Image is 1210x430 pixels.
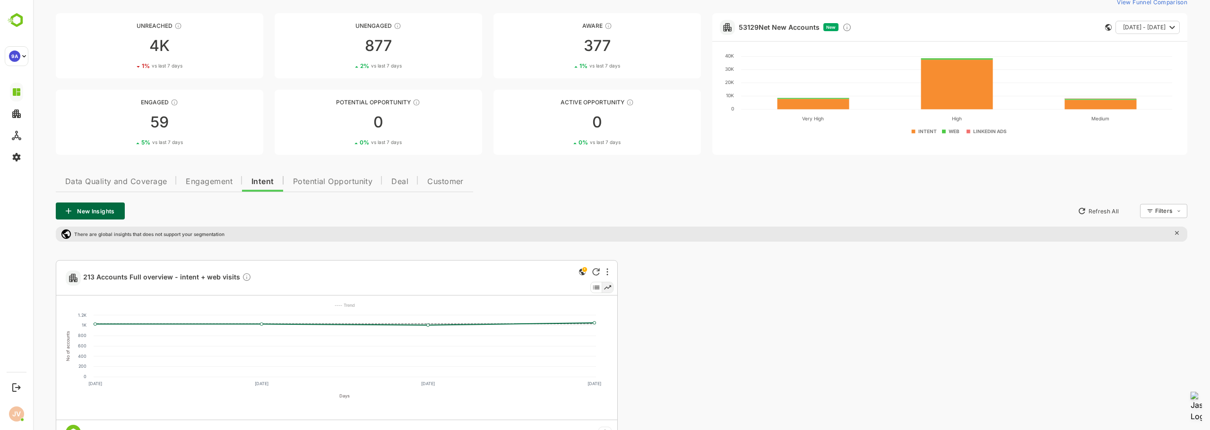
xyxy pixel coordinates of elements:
a: AwareThese accounts have just entered the buying cycle and need further nurturing3771%vs last 7 days [460,13,668,78]
a: UnengagedThese accounts have not shown enough engagement and need nurturing8772%vs last 7 days [242,13,449,78]
div: 377 [460,38,668,53]
text: No of accounts [32,331,37,361]
div: Engaged [23,99,230,106]
div: Filters [1121,202,1154,219]
text: High [919,116,929,122]
text: 0 [698,106,701,111]
div: These accounts have open opportunities which might be at any of the Sales Stages [593,99,601,106]
span: New [793,25,803,30]
div: Refresh [559,268,567,276]
a: EngagedThese accounts are warm, further nurturing would qualify them to MQAs595%vs last 7 days [23,90,230,155]
span: Engagement [153,178,199,185]
text: 1K [49,322,53,328]
div: These accounts have just entered the buying cycle and need further nurturing [571,22,579,30]
div: 0 % [327,139,369,146]
div: Unengaged [242,22,449,29]
div: 0 [460,115,668,130]
div: Unreached [23,22,230,29]
div: Description not present [209,272,218,283]
div: 1 % [546,62,587,69]
text: Very High [769,116,791,122]
text: ---- Trend [302,303,322,308]
div: This is a global insight. Segment selection is not applicable for this view [544,266,555,279]
button: [DATE] - [DATE] [1082,21,1147,34]
span: Potential Opportunity [260,178,340,185]
div: 2 % [327,62,369,69]
div: These accounts are warm, further nurturing would qualify them to MQAs [138,99,145,106]
div: 1 % [109,62,149,69]
div: These accounts have not been engaged with for a defined time period [141,22,149,30]
text: 20K [692,79,701,85]
div: Potential Opportunity [242,99,449,106]
span: vs last 7 days [338,139,369,146]
div: 4K [23,38,230,53]
text: [DATE] [55,381,69,386]
div: These accounts have not shown enough engagement and need nurturing [361,22,368,30]
span: 213 Accounts Full overview - intent + web visits [50,272,218,283]
text: 800 [45,333,53,338]
div: 877 [242,38,449,53]
text: 200 [45,363,53,369]
a: 53129Net New Accounts [706,23,786,31]
text: 1.2K [45,312,53,318]
text: [DATE] [388,381,402,386]
text: [DATE] [222,381,235,386]
span: vs last 7 days [119,62,149,69]
text: Medium [1058,116,1076,121]
span: vs last 7 days [119,139,150,146]
img: BambooboxLogoMark.f1c84d78b4c51b1a7b5f700c9845e183.svg [5,11,29,29]
p: There are global insights that does not support your segmentation [41,231,191,237]
div: 0 % [545,139,588,146]
span: Customer [394,178,431,185]
button: New Insights [23,202,92,219]
text: Days [306,393,317,398]
div: Filters [1122,207,1139,214]
text: 30K [692,66,701,72]
text: 400 [45,354,53,359]
span: Deal [358,178,375,185]
button: Logout [10,381,23,394]
span: vs last 7 days [556,62,587,69]
text: WEB [916,128,927,134]
span: vs last 7 days [557,139,588,146]
div: Discover new ICP-fit accounts showing engagement — via intent surges, anonymous website visits, L... [809,23,819,32]
text: LINKEDIN ADS [940,128,974,134]
text: 10K [693,93,701,98]
span: Data Quality and Coverage [32,178,134,185]
div: 5 % [108,139,150,146]
span: Intent [218,178,241,185]
div: Active Opportunity [460,99,668,106]
div: 0 [242,115,449,130]
a: Potential OpportunityThese accounts are MQAs and can be passed on to Inside Sales00%vs last 7 days [242,90,449,155]
div: 59 [23,115,230,130]
div: More [573,268,575,276]
text: [DATE] [554,381,568,386]
a: 213 Accounts Full overview - intent + web visitsDescription not present [50,272,222,283]
div: This card does not support filter and segments [1072,24,1079,31]
a: UnreachedThese accounts have not been engaged with for a defined time period4K1%vs last 7 days [23,13,230,78]
button: Refresh All [1040,203,1090,219]
div: 9A [9,51,20,62]
text: 40K [692,53,701,59]
span: vs last 7 days [338,62,369,69]
div: Aware [460,22,668,29]
a: Active OpportunityThese accounts have open opportunities which might be at any of the Sales Stage... [460,90,668,155]
text: 0 [51,374,53,379]
text: 600 [45,343,53,348]
div: JV [9,406,24,422]
span: [DATE] - [DATE] [1090,21,1132,34]
div: These accounts are MQAs and can be passed on to Inside Sales [380,99,387,106]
